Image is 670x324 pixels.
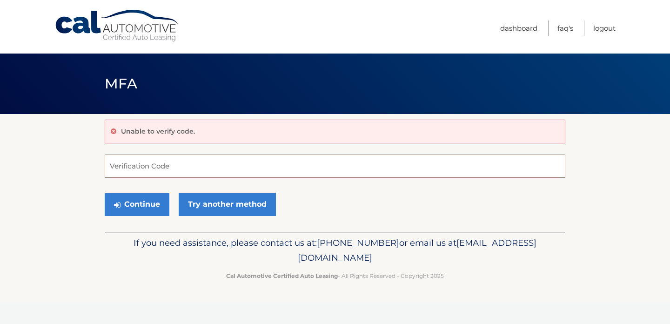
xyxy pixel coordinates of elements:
[105,155,565,178] input: Verification Code
[298,237,536,263] span: [EMAIL_ADDRESS][DOMAIN_NAME]
[226,272,338,279] strong: Cal Automotive Certified Auto Leasing
[593,20,616,36] a: Logout
[557,20,573,36] a: FAQ's
[121,127,195,135] p: Unable to verify code.
[111,271,559,281] p: - All Rights Reserved - Copyright 2025
[111,236,559,265] p: If you need assistance, please contact us at: or email us at
[179,193,276,216] a: Try another method
[317,237,399,248] span: [PHONE_NUMBER]
[105,193,169,216] button: Continue
[105,75,137,92] span: MFA
[54,9,180,42] a: Cal Automotive
[500,20,537,36] a: Dashboard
